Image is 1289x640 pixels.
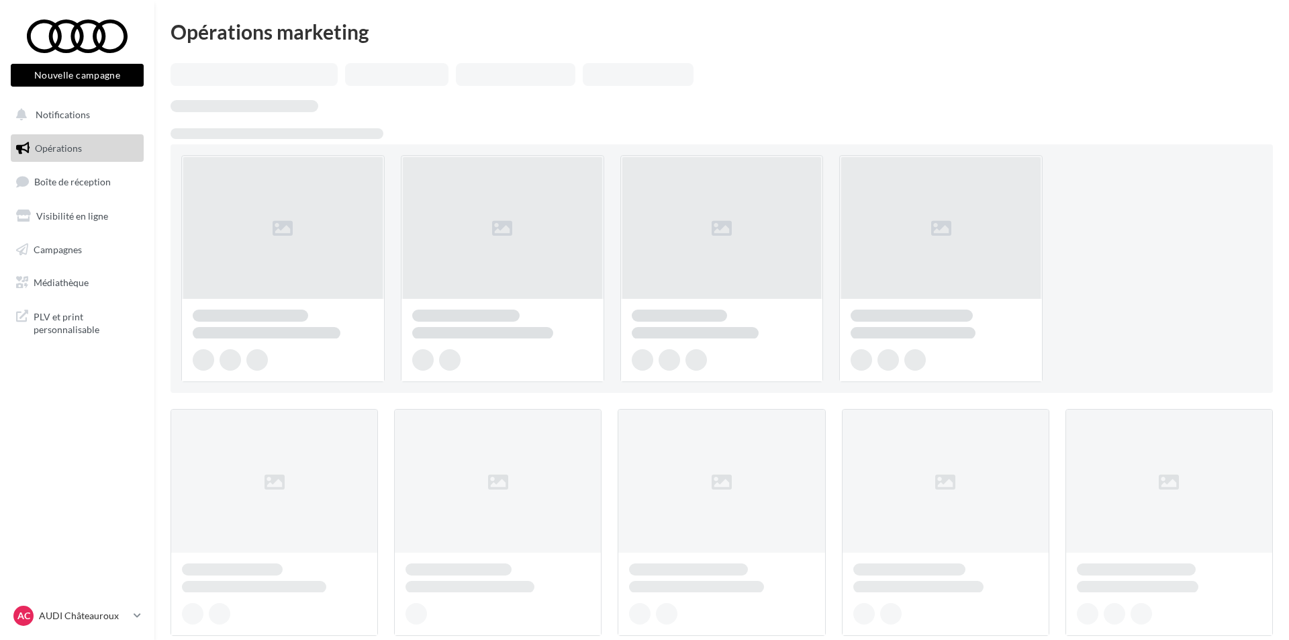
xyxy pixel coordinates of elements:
a: Opérations [8,134,146,163]
span: Campagnes [34,243,82,255]
span: Opérations [35,142,82,154]
a: Visibilité en ligne [8,202,146,230]
a: Boîte de réception [8,167,146,196]
span: Notifications [36,109,90,120]
a: Médiathèque [8,269,146,297]
p: AUDI Châteauroux [39,609,128,623]
a: AC AUDI Châteauroux [11,603,144,629]
span: Médiathèque [34,277,89,288]
button: Nouvelle campagne [11,64,144,87]
a: PLV et print personnalisable [8,302,146,342]
span: Visibilité en ligne [36,210,108,222]
span: AC [17,609,30,623]
span: PLV et print personnalisable [34,308,138,336]
button: Notifications [8,101,141,129]
a: Campagnes [8,236,146,264]
div: Opérations marketing [171,21,1273,42]
span: Boîte de réception [34,176,111,187]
